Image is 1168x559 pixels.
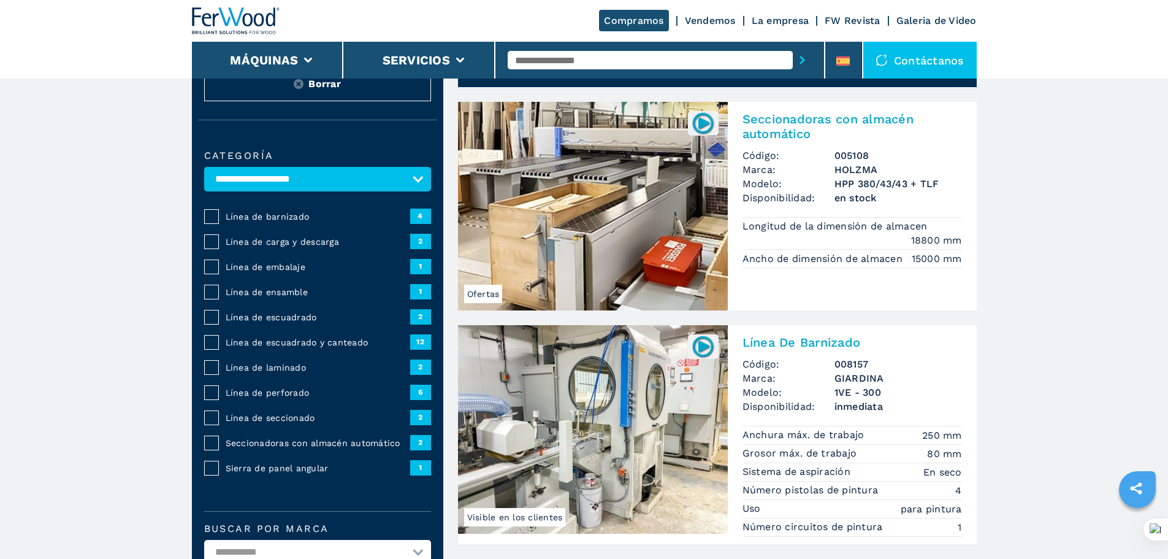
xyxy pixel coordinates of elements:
h3: 1VE - 300 [834,385,962,399]
span: Línea de escuadrado [226,311,410,323]
span: Borrar [308,77,341,91]
p: Número circuitos de pintura [742,520,886,534]
div: Contáctanos [863,42,977,79]
em: 18800 mm [911,233,962,247]
img: Seccionadoras con almacén automático HOLZMA HPP 380/43/43 + TLF [458,102,728,310]
span: 2 [410,309,431,324]
span: Visible en los clientes [464,508,566,526]
span: Línea de seccionado [226,412,410,424]
img: Reset [294,79,303,89]
p: Anchura máx. de trabajo [742,428,868,442]
img: Línea De Barnizado GIARDINA 1VE - 300 [458,325,728,534]
img: 008157 [691,334,715,358]
span: Modelo: [742,177,834,191]
a: FW Revista [825,15,880,26]
h2: Línea De Barnizado [742,335,962,350]
span: Línea de barnizado [226,210,410,223]
p: Ancho de dimensión de almacen [742,252,906,266]
span: 2 [410,410,431,425]
span: Seccionadoras con almacén automático [226,437,410,449]
span: 2 [410,360,431,374]
p: Sistema de aspiración [742,465,854,479]
span: Marca: [742,371,834,385]
p: Uso [742,502,764,515]
button: submit-button [793,46,812,74]
em: 1 [958,520,961,534]
label: categoría [204,151,431,161]
h3: HOLZMA [834,163,962,177]
a: La empresa [752,15,809,26]
img: Ferwood [192,7,280,34]
span: Código: [742,357,834,371]
em: 15000 mm [912,252,962,266]
h2: Seccionadoras con almacén automático [742,112,962,141]
em: para pintura [901,502,962,516]
h3: 005108 [834,148,962,163]
em: 80 mm [927,447,961,461]
span: inmediata [834,399,962,414]
span: Sierra de panel angular [226,462,410,474]
span: 1 [410,460,431,475]
h3: GIARDINA [834,371,962,385]
p: Longitud de la dimensión de almacen [742,220,931,233]
button: ResetBorrar [204,66,431,101]
button: Servicios [383,53,450,67]
a: sharethis [1121,473,1151,504]
span: 4 [410,209,431,223]
span: Línea de embalaje [226,261,410,273]
img: Contáctanos [876,54,888,66]
img: 005108 [691,111,715,135]
span: 2 [410,435,431,450]
a: Compramos [599,10,668,31]
span: Línea de perforado [226,387,410,399]
a: Seccionadoras con almacén automático HOLZMA HPP 380/43/43 + TLFOfertas005108Seccionadoras con alm... [458,102,977,310]
h3: 008157 [834,357,962,371]
label: Buscar por marca [204,524,431,534]
em: 250 mm [922,428,962,442]
span: Ofertas [464,285,503,303]
a: Galeria de Video [896,15,977,26]
span: 2 [410,234,431,249]
span: Marca: [742,163,834,177]
span: Disponibilidad: [742,191,834,205]
span: Disponibilidad: [742,399,834,414]
p: Grosor máx. de trabajo [742,447,860,460]
em: En seco [923,465,962,479]
h3: HPP 380/43/43 + TLF [834,177,962,191]
span: Línea de ensamble [226,286,410,298]
a: Vendemos [685,15,736,26]
button: Máquinas [230,53,298,67]
span: Línea de carga y descarga [226,236,410,248]
span: Modelo: [742,385,834,399]
em: 4 [955,484,961,498]
span: 1 [410,284,431,299]
span: Línea de laminado [226,361,410,374]
a: Línea De Barnizado GIARDINA 1VE - 300Visible en los clientes008157Línea De BarnizadoCódigo:008157... [458,325,977,544]
span: en stock [834,191,962,205]
span: 12 [410,334,431,349]
span: 6 [410,385,431,399]
span: 1 [410,259,431,274]
span: Línea de escuadrado y canteado [226,336,410,349]
iframe: Chat [1116,504,1159,550]
p: Número pistolas de pintura [742,484,882,497]
span: Código: [742,148,834,163]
